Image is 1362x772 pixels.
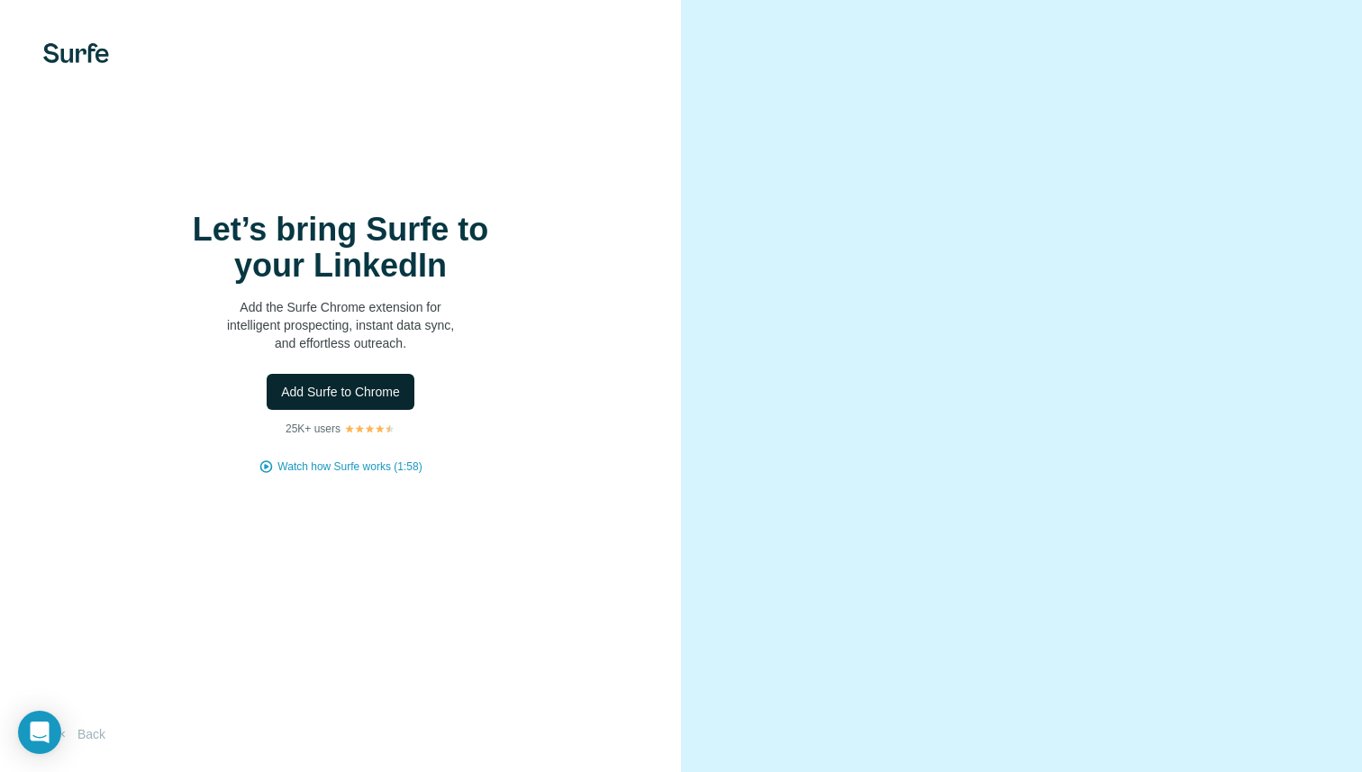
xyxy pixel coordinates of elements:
[281,383,400,401] span: Add Surfe to Chrome
[160,298,521,352] p: Add the Surfe Chrome extension for intelligent prospecting, instant data sync, and effortless out...
[267,374,414,410] button: Add Surfe to Chrome
[160,212,521,284] h1: Let’s bring Surfe to your LinkedIn
[43,718,118,750] button: Back
[277,459,422,475] button: Watch how Surfe works (1:58)
[286,421,340,437] p: 25K+ users
[43,43,109,63] img: Surfe's logo
[18,711,61,754] div: Open Intercom Messenger
[344,423,395,434] img: Rating Stars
